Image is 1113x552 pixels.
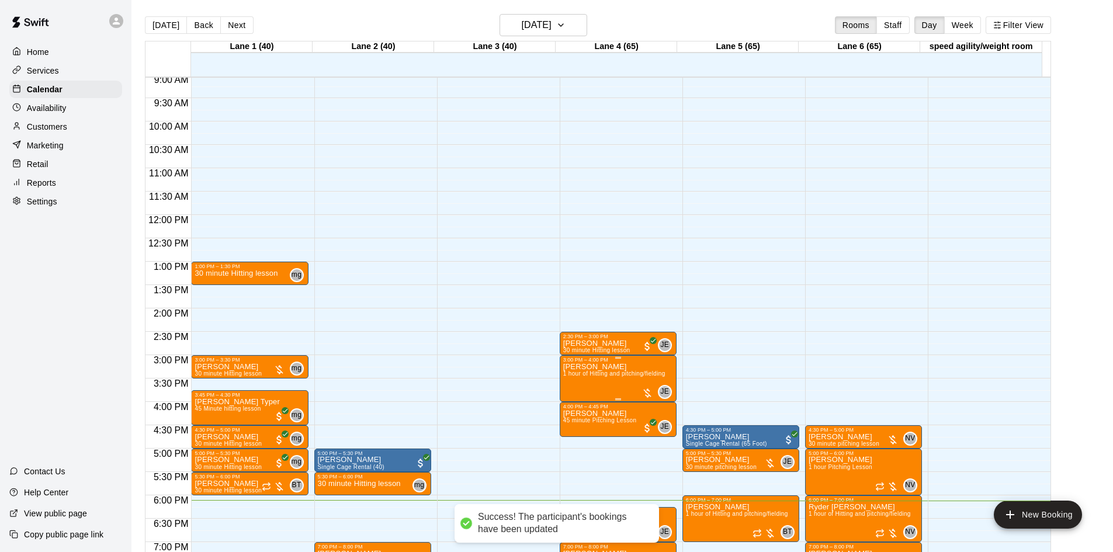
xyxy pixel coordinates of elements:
[195,474,304,480] div: 5:30 PM – 6:00 PM
[195,392,304,398] div: 3:45 PM – 4:30 PM
[660,526,669,538] span: JE
[145,238,191,248] span: 12:30 PM
[151,285,192,295] span: 1:30 PM
[294,432,304,446] span: matt gonzalez
[658,338,672,352] div: Justin Evans
[783,526,792,538] span: BT
[195,450,304,456] div: 5:00 PM – 5:30 PM
[686,497,796,503] div: 6:00 PM – 7:00 PM
[412,478,427,492] div: matt gonzalez
[318,450,428,456] div: 5:00 PM – 5:30 PM
[290,432,304,446] div: matt gonzalez
[663,525,672,539] span: Justin Evans
[151,75,192,85] span: 9:00 AM
[478,511,647,536] div: Success! The participant's bookings have been updated
[195,263,304,269] div: 1:00 PM – 1:30 PM
[27,121,67,133] p: Customers
[191,355,308,379] div: 3:00 PM – 3:30 PM: Christian Herrera
[151,425,192,435] span: 4:30 PM
[318,464,384,470] span: Single Cage Rental (40)
[195,464,262,470] span: 30 minute Hitting lesson
[781,525,795,539] div: Brandon Taylor
[294,455,304,469] span: matt gonzalez
[905,480,915,491] span: NV
[294,362,304,376] span: matt gonzalez
[294,408,304,422] span: matt gonzalez
[663,385,672,399] span: Justin Evans
[809,511,911,517] span: 1 hour of Hitting and pitching/fielding
[318,544,428,550] div: 7:00 PM – 8:00 PM
[294,478,304,492] span: Brandon Taylor
[944,16,981,34] button: Week
[563,417,637,423] span: 45 minute Pitching Lesson
[290,408,304,422] div: matt gonzalez
[682,449,799,472] div: 5:00 PM – 5:30 PM: Sebastian Watson
[195,357,304,363] div: 3:00 PM – 3:30 PM
[686,511,788,517] span: 1 hour of Hitting and pitching/fielding
[27,102,67,114] p: Availability
[27,158,48,170] p: Retail
[986,16,1051,34] button: Filter View
[563,370,665,377] span: 1 hour of Hitting and pitching/fielding
[151,262,192,272] span: 1:00 PM
[27,196,57,207] p: Settings
[785,525,795,539] span: Brandon Taylor
[781,455,795,469] div: Justin Evans
[151,519,192,529] span: 6:30 PM
[660,339,669,351] span: JE
[151,542,192,552] span: 7:00 PM
[809,497,918,503] div: 6:00 PM – 7:00 PM
[563,334,673,339] div: 2:30 PM – 3:00 PM
[151,379,192,388] span: 3:30 PM
[908,432,917,446] span: Nathan Volf
[522,17,552,33] h6: [DATE]
[292,480,301,491] span: BT
[500,14,587,36] button: [DATE]
[318,474,428,480] div: 5:30 PM – 6:00 PM
[146,192,192,202] span: 11:30 AM
[920,41,1042,53] div: speed agility/weight room
[783,434,795,446] span: All customers have paid
[9,62,122,79] a: Services
[151,308,192,318] span: 2:00 PM
[24,508,87,519] p: View public page
[292,363,301,374] span: mg
[9,155,122,173] a: Retail
[686,427,796,433] div: 4:30 PM – 5:00 PM
[9,81,122,98] a: Calendar
[905,526,915,538] span: NV
[799,41,920,53] div: Lane 6 (65)
[903,525,917,539] div: Nathan Volf
[805,449,922,495] div: 5:00 PM – 6:00 PM: 1 hour Pitching Lesson
[195,440,262,447] span: 30 minute Hitting lesson
[9,43,122,61] a: Home
[9,137,122,154] div: Marketing
[658,420,672,434] div: Justin Evans
[9,193,122,210] a: Settings
[292,409,301,421] span: mg
[658,525,672,539] div: Justin Evans
[415,457,427,469] span: All customers have paid
[677,41,799,53] div: Lane 5 (65)
[809,464,872,470] span: 1 hour Pitching Lesson
[24,466,65,477] p: Contact Us
[151,495,192,505] span: 6:00 PM
[835,16,877,34] button: Rooms
[682,425,799,449] div: 4:30 PM – 5:00 PM: Brett Tonkin
[805,425,922,449] div: 4:30 PM – 5:00 PM: 30 minute pitching lesson
[875,482,885,491] span: Recurring event
[9,99,122,117] a: Availability
[294,268,304,282] span: matt gonzalez
[994,501,1082,529] button: add
[292,456,301,468] span: mg
[663,338,672,352] span: Justin Evans
[560,332,677,355] div: 2:30 PM – 3:00 PM: Everett Rose
[905,433,915,445] span: NV
[195,370,262,377] span: 30 minute Hitting lesson
[220,16,253,34] button: Next
[146,121,192,131] span: 10:00 AM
